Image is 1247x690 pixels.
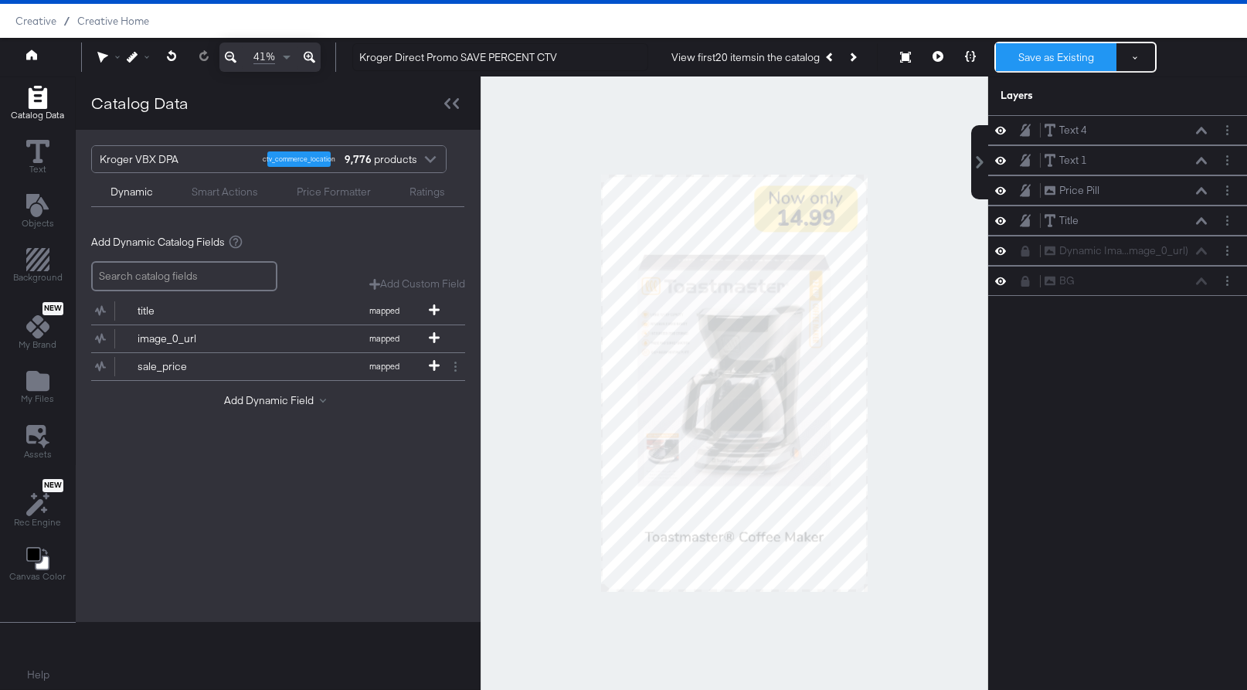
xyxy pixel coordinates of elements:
button: image_0_urlmapped [91,325,446,352]
span: mapped [341,333,426,344]
span: Rec Engine [14,516,61,529]
button: Help [16,661,60,689]
div: titlemapped [91,297,465,325]
span: 41% [253,49,275,64]
span: Catalog Data [11,109,64,121]
span: My Brand [19,338,56,351]
button: Layer Options [1219,212,1235,229]
button: Add Dynamic Field [224,393,332,408]
button: sale_pricemapped [91,353,446,380]
div: title [138,304,250,318]
button: Add Text [12,190,63,234]
button: Assets [15,420,61,465]
button: Next Product [841,43,863,71]
div: Price PillLayer Options [988,175,1247,206]
a: Creative Home [77,15,149,27]
span: New [42,304,63,314]
span: Add Dynamic Catalog Fields [91,235,225,250]
div: Price Formatter [297,185,371,199]
span: Assets [24,448,52,461]
span: mapped [341,305,426,316]
div: sale_pricemapped [91,353,465,380]
div: products [342,146,389,172]
div: image_0_urlmapped [91,325,465,352]
div: Price Pill [1059,183,1099,198]
button: Add Custom Field [369,277,465,291]
button: Title [1044,212,1079,229]
strong: 9,776 [342,146,374,172]
div: image_0_url [138,331,250,346]
div: Layers [1001,88,1158,103]
button: Previous Product [820,43,841,71]
span: New [42,481,63,491]
div: Smart Actions [192,185,258,199]
span: My Files [21,393,54,405]
button: Add Files [12,366,63,410]
span: Background [13,271,63,284]
button: Layer Options [1219,152,1235,168]
div: View first 20 items in the catalog [671,50,820,65]
button: Add Rectangle [2,82,73,126]
span: Creative [15,15,56,27]
button: Layer Options [1219,182,1235,199]
div: Title [1059,213,1079,228]
input: Search catalog fields [91,261,277,291]
div: Kroger VBX DPA [100,146,256,172]
div: Ratings [409,185,445,199]
button: Add Rectangle [4,245,72,289]
button: Text 4 [1044,122,1088,138]
button: Save as Existing [996,43,1116,71]
div: Dynamic Ima...mage_0_url)Layer Options [988,236,1247,266]
button: NewRec Engine [5,475,70,533]
button: Layer Options [1219,122,1235,138]
div: Text 1 [1059,153,1087,168]
div: sale_price [138,359,250,374]
button: Text [17,136,59,180]
span: mapped [341,361,426,372]
div: BGLayer Options [988,266,1247,296]
div: Text 4 [1059,123,1087,138]
div: Catalog Data [91,92,189,114]
div: TitleLayer Options [988,206,1247,236]
button: Layer Options [1219,273,1235,289]
span: / [56,15,77,27]
div: Text 4Layer Options [988,115,1247,145]
span: Objects [22,217,54,229]
span: Text [29,163,46,175]
div: ctv_commerce_location [267,151,331,167]
button: Text 1 [1044,152,1088,168]
button: titlemapped [91,297,446,325]
button: Price Pill [1044,182,1100,199]
a: Help [27,668,49,682]
div: Dynamic [110,185,153,199]
div: Text 1Layer Options [988,145,1247,175]
button: NewMy Brand [9,299,66,356]
button: Layer Options [1219,243,1235,259]
span: Canvas Color [9,570,66,583]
